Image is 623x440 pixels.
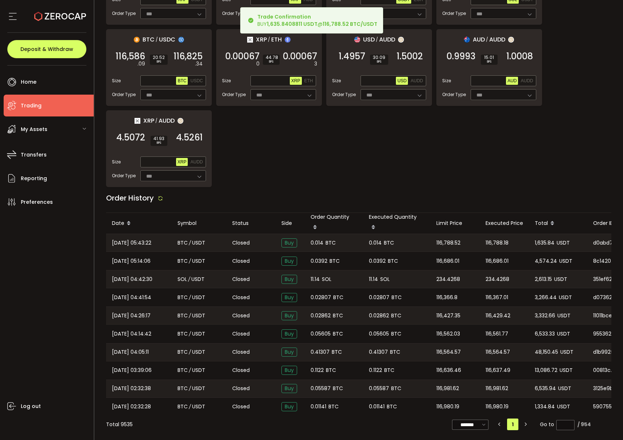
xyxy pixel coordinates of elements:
[535,257,557,265] span: 4,574.24
[442,10,466,17] span: Order Type
[436,275,460,284] span: 234.4268
[257,13,311,20] b: Trade Confirmation
[593,348,616,356] span: d1b992fa-178c-4851-b861-45bb668a5fe0
[189,293,191,302] em: /
[226,219,276,227] div: Status
[143,116,154,125] span: XRP
[268,36,270,43] em: /
[178,403,188,411] span: BTC
[557,330,570,338] span: USDT
[257,13,377,28] div: BUY @
[189,239,191,247] em: /
[486,239,509,247] span: 116,788.18
[557,239,570,247] span: USDT
[192,384,205,393] span: USDT
[178,159,187,164] span: XRP
[232,403,250,411] span: Closed
[593,239,616,247] span: d0abd711-d332-42c2-94ac-6142de0caec8
[247,37,253,43] img: xrp_portfolio.png
[116,134,145,141] span: 4.5072
[112,239,151,247] span: [DATE] 05:43:22
[369,403,385,411] span: 0.01141
[281,402,297,411] span: Buy
[290,77,302,85] button: XRP
[339,53,365,60] span: 1.4957
[271,35,282,44] span: ETH
[189,77,204,85] button: USDC
[178,239,188,247] span: BTC
[178,37,184,43] img: usdc_portfolio.svg
[311,348,330,356] span: 0.41307
[281,348,297,357] span: Buy
[436,330,460,338] span: 116,562.03
[281,275,297,284] span: Buy
[384,239,394,247] span: BTC
[178,384,188,393] span: BTC
[153,141,164,145] i: BPS
[486,275,509,284] span: 234.4268
[380,275,390,284] span: SOL
[232,257,250,265] span: Closed
[559,257,572,265] span: USDT
[192,348,205,356] span: USDT
[384,366,394,374] span: BTC
[112,159,121,165] span: Size
[391,312,401,320] span: BTC
[369,348,388,356] span: 0.41307
[21,173,47,184] span: Reporting
[178,348,188,356] span: BTC
[232,312,250,320] span: Closed
[363,35,375,44] span: USD
[480,219,529,227] div: Executed Price
[176,134,203,141] span: 4.5261
[333,384,343,393] span: BTC
[391,330,401,338] span: BTC
[178,312,188,320] span: BTC
[369,366,382,374] span: 0.1122
[21,77,36,87] span: Home
[391,384,401,393] span: BTC
[232,366,250,374] span: Closed
[232,330,250,338] span: Closed
[554,275,567,284] span: USDT
[176,77,188,85] button: BTC
[388,257,398,265] span: BTC
[256,60,260,68] em: 0
[285,37,291,43] img: eth_portfolio.svg
[536,361,623,440] iframe: Chat Widget
[112,312,151,320] span: [DATE] 04:26:17
[192,257,205,265] span: USDT
[392,293,402,302] span: BTC
[507,419,518,430] li: 1
[281,366,297,375] span: Buy
[560,348,573,356] span: USDT
[486,403,509,411] span: 116,980.19
[192,293,205,302] span: USDT
[189,403,191,411] em: /
[189,330,191,338] em: /
[507,78,517,83] span: AUD
[484,60,495,64] i: BPS
[155,118,157,124] em: /
[225,53,260,60] span: 0.00067
[464,37,470,43] img: aud_portfolio.svg
[189,158,204,166] button: AUDD
[369,257,386,265] span: 0.0392
[112,10,136,17] span: Order Type
[106,421,133,428] div: Total 9535
[178,78,186,83] span: BTC
[137,60,145,68] em: .09
[484,55,495,60] span: 15.01
[486,293,508,302] span: 116,367.01
[431,219,480,227] div: Limit Price
[189,348,191,356] em: /
[178,275,187,284] span: SOL
[190,78,203,83] span: USDC
[135,118,140,124] img: xrp_portfolio.png
[21,100,42,111] span: Trading
[486,330,508,338] span: 116,561.77
[232,385,250,392] span: Closed
[314,60,317,68] em: 3
[176,158,188,166] button: XRP
[332,78,341,84] span: Size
